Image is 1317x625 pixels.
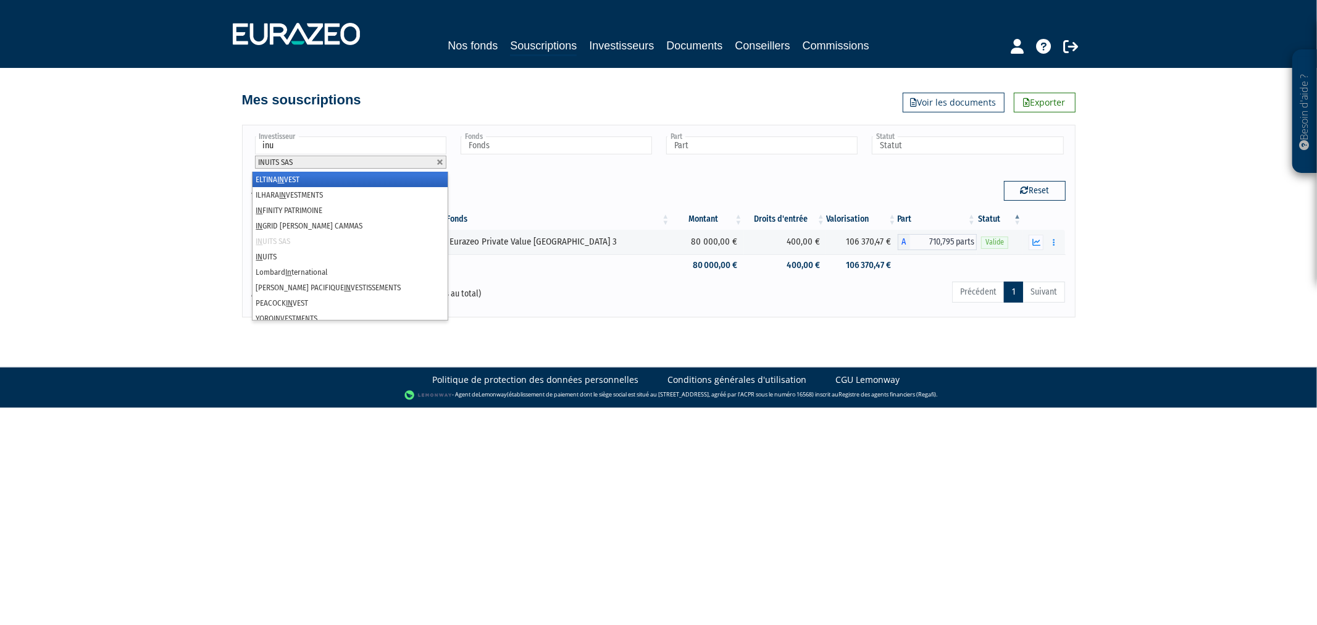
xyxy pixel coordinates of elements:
div: - Agent de (établissement de paiement dont le siège social est situé au [STREET_ADDRESS], agréé p... [12,389,1305,401]
em: IN [256,252,263,261]
img: 1732889491-logotype_eurazeo_blanc_rvb.png [233,23,360,45]
a: Souscriptions [510,37,577,56]
th: Fonds: activer pour trier la colonne par ordre croissant [445,209,671,230]
em: IN [274,314,281,323]
p: Besoin d'aide ? [1298,56,1312,167]
img: logo-lemonway.png [404,389,452,401]
li: ELTINA VEST [253,172,448,187]
a: Lemonway [479,390,507,398]
li: [PERSON_NAME] PACIFIQUE VESTISSEMENTS [253,280,448,295]
th: Montant: activer pour trier la colonne par ordre croissant [671,209,744,230]
th: Part: activer pour trier la colonne par ordre croissant [898,209,977,230]
td: 80 000,00 € [671,254,744,276]
li: Lombard ternational [253,264,448,280]
em: IN [286,298,293,308]
em: IN [256,221,263,230]
th: Statut : activer pour trier la colonne par ordre d&eacute;croissant [977,209,1022,230]
td: 400,00 € [744,230,827,254]
a: Investisseurs [589,37,654,54]
th: Valorisation: activer pour trier la colonne par ordre croissant [826,209,898,230]
em: In [286,267,292,277]
em: IN [256,206,263,215]
a: Registre des agents financiers (Regafi) [838,390,936,398]
a: Documents [667,37,723,54]
a: Exporter [1014,93,1076,112]
a: Conditions générales d'utilisation [668,374,807,386]
td: 106 370,47 € [826,230,898,254]
td: 106 370,47 € [826,254,898,276]
th: Droits d'entrée: activer pour trier la colonne par ordre croissant [744,209,827,230]
li: YORO VESTMENTS [253,311,448,326]
button: Reset [1004,181,1066,201]
em: IN [256,237,263,246]
a: Politique de protection des données personnelles [433,374,639,386]
a: CGU Lemonway [836,374,900,386]
span: A [898,234,910,250]
div: A - Eurazeo Private Value Europe 3 [898,234,977,250]
em: IN [345,283,351,292]
h4: Mes souscriptions [242,93,361,107]
a: Commissions [803,37,869,54]
em: IN [280,190,286,199]
a: Voir les documents [903,93,1005,112]
li: ILHARA VESTMENTS [253,187,448,203]
div: Eurazeo Private Value [GEOGRAPHIC_DATA] 3 [449,235,667,248]
li: UITS [253,249,448,264]
li: FINITY PATRIMOINE [253,203,448,218]
span: INUITS SAS [259,157,293,167]
td: 400,00 € [744,254,827,276]
span: Valide [981,237,1008,248]
a: 1 [1004,282,1023,303]
span: 710,795 parts [910,234,977,250]
a: Conseillers [735,37,790,54]
a: Nos fonds [448,37,498,54]
li: UITS SAS [253,233,448,249]
li: PEACOCK VEST [253,295,448,311]
li: GRID [PERSON_NAME] CAMMAS [253,218,448,233]
td: 80 000,00 € [671,230,744,254]
em: IN [278,175,285,184]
